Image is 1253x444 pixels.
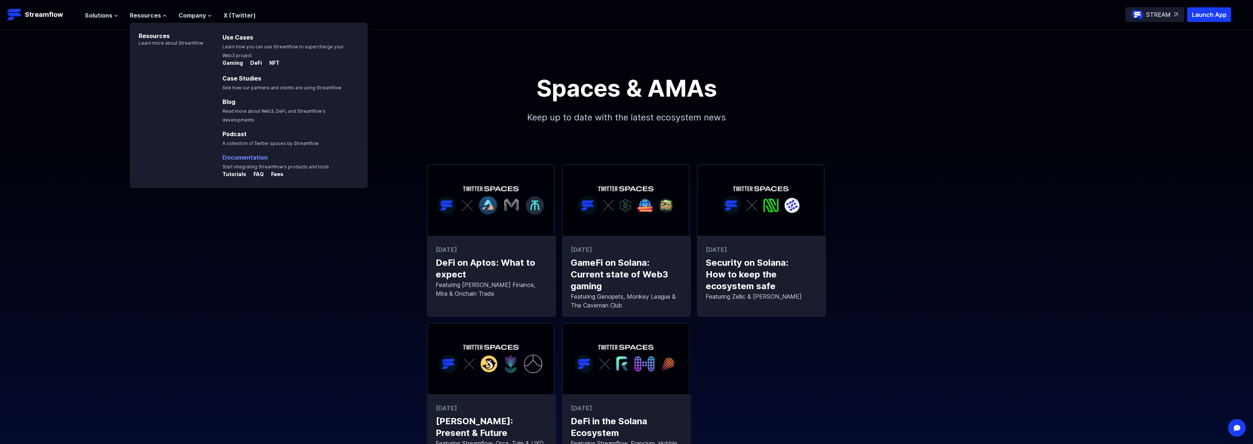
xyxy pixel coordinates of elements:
[222,98,235,105] a: Blog
[697,236,826,254] p: [DATE]
[263,60,280,67] a: NFT
[222,34,253,41] a: Use Cases
[85,11,112,20] span: Solutions
[697,254,807,292] p: Security on Solana: How to keep the ecosystem safe
[248,171,264,178] p: FAQ
[179,11,206,20] span: Company
[222,141,319,146] span: A collection of Twitter spaces by Streamflow
[562,395,691,413] p: [DATE]
[179,11,212,20] button: Company
[130,23,203,40] p: Resources
[427,395,556,413] p: [DATE]
[697,164,825,236] img: Security on Solana: How to keep the ecosystem safe
[130,11,167,20] button: Resources
[222,85,341,90] span: See how our partners and clients are using Streamflow
[7,7,22,22] img: Streamflow Logo
[222,108,326,123] span: Read more about Web3, DeFi, and Streamflow’s developments
[222,154,268,161] a: Documentation
[1146,10,1171,19] p: STREAM
[562,413,672,439] p: DeFi in the Solana Ecosystem
[222,164,329,169] span: Start integrating Streamflow’s products and tools
[222,59,243,67] p: Gaming
[222,75,261,82] a: Case Studies
[697,292,814,310] p: Featuring Zellic & [PERSON_NAME]
[562,236,691,254] p: [DATE]
[1125,7,1184,22] a: STREAM
[562,164,690,236] img: GameFi on Solana: Current state of Web3 gaming
[462,77,791,100] h1: Spaces & AMAs
[25,10,63,20] p: Streamflow
[697,164,826,317] a: Security on Solana: How to keep the ecosystem safe Featuring Zellic & Nosana [DATE] Security on S...
[265,171,284,179] a: Fees
[248,171,265,179] a: FAQ
[427,254,537,280] p: DeFi on Aptos: What to expect
[562,323,690,395] img: DeFi in the Solana Ecosystem
[222,171,248,179] a: Tutorials
[7,7,78,22] a: Streamflow
[263,59,280,67] p: NFT
[222,60,244,67] a: Gaming
[1228,419,1246,437] div: Open Intercom Messenger
[1132,9,1143,20] img: streamflow-logo-circle.png
[130,11,161,20] span: Resources
[427,280,544,307] p: Featuring [PERSON_NAME] Finance, Mira & Onchain Trade
[427,164,555,236] img: DeFi on Aptos: What to expect
[222,130,247,138] a: Podcast
[222,44,344,58] span: Learn how you can use Streamflow to supercharge your Web3 project
[224,12,256,19] a: X (Twitter)
[1174,12,1178,17] img: top-right-arrow.svg
[222,171,246,178] p: Tutorials
[427,236,556,254] p: [DATE]
[562,164,691,317] a: GameFi on Solana: Current state of Web3 gaming Featuring Genopets, Monkey League & The Caveman Cl...
[427,323,555,395] img: Solana DeFi: Present & Future
[244,60,263,67] a: DeFi
[1187,7,1231,22] button: Launch App
[427,413,537,439] p: [PERSON_NAME]: Present & Future
[427,164,556,317] a: DeFi on Aptos: What to expect Featuring Abel Finance, Mira & Onchain Trade [DATE] DeFi on Aptos: ...
[265,171,284,178] p: Fees
[85,11,118,20] button: Solutions
[469,100,784,135] p: Keep up to date with the latest ecosystem news
[562,254,672,292] p: GameFi on Solana: Current state of Web3 gaming
[562,292,679,318] p: Featuring Genopets, Monkey League & The Caveman Club
[130,40,203,46] p: Learn more about Streamflow
[244,59,262,67] p: DeFi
